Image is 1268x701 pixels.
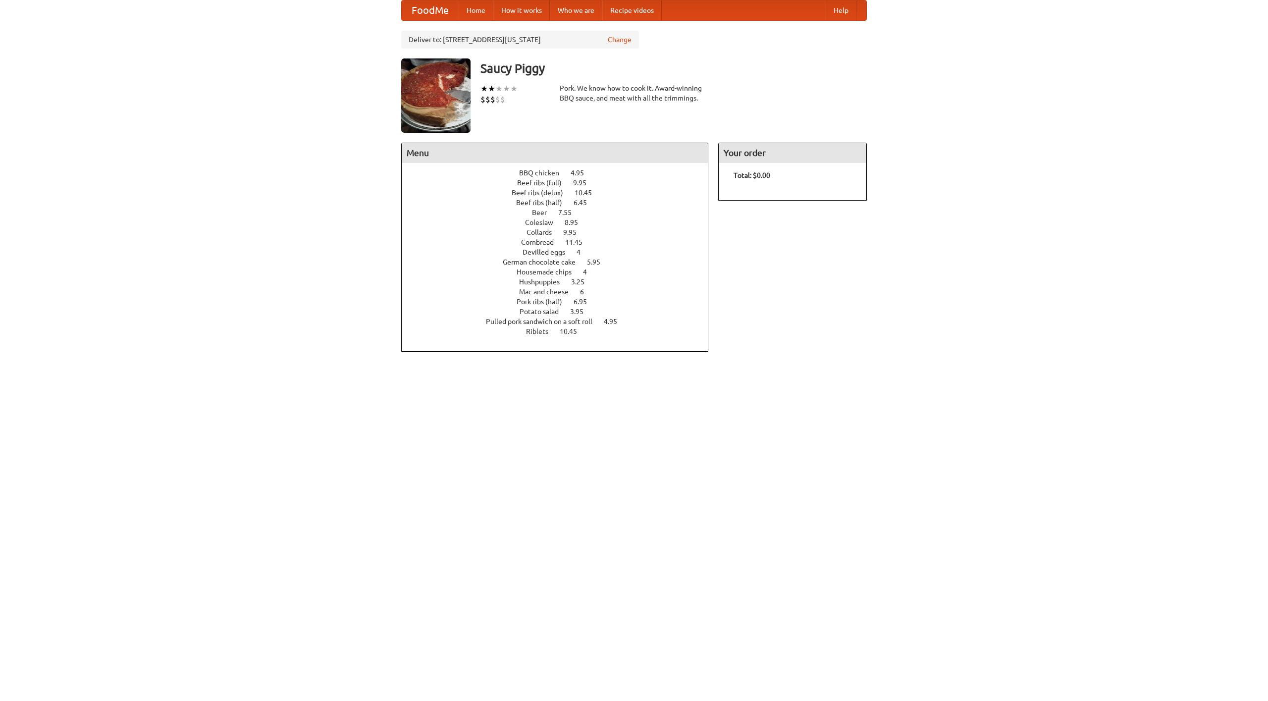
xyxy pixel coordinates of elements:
b: Total: $0.00 [734,171,770,179]
div: Pork. We know how to cook it. Award-winning BBQ sauce, and meat with all the trimmings. [560,83,708,103]
a: Who we are [550,0,602,20]
li: ★ [495,83,503,94]
h3: Saucy Piggy [480,58,867,78]
span: 6.45 [574,199,597,207]
span: Cornbread [521,238,564,246]
li: $ [500,94,505,105]
li: $ [495,94,500,105]
a: Beer 7.55 [532,209,590,216]
span: Pork ribs (half) [517,298,572,306]
li: $ [480,94,485,105]
span: Mac and cheese [519,288,579,296]
span: Pulled pork sandwich on a soft roll [486,318,602,325]
a: Pulled pork sandwich on a soft roll 4.95 [486,318,635,325]
span: 9.95 [563,228,586,236]
span: 10.45 [575,189,602,197]
span: Beef ribs (delux) [512,189,573,197]
span: 4.95 [571,169,594,177]
a: How it works [493,0,550,20]
a: Hushpuppies 3.25 [519,278,603,286]
a: BBQ chicken 4.95 [519,169,602,177]
a: Change [608,35,632,45]
a: Devilled eggs 4 [523,248,599,256]
span: Devilled eggs [523,248,575,256]
span: Beef ribs (half) [516,199,572,207]
a: Riblets 10.45 [526,327,595,335]
a: Coleslaw 8.95 [525,218,596,226]
li: ★ [480,83,488,94]
span: 6 [580,288,594,296]
span: 9.95 [573,179,596,187]
li: ★ [488,83,495,94]
li: ★ [510,83,518,94]
a: Collards 9.95 [527,228,595,236]
span: Potato salad [520,308,569,316]
span: 3.25 [571,278,594,286]
a: Help [826,0,856,20]
a: FoodMe [402,0,459,20]
span: 4 [577,248,590,256]
span: Riblets [526,327,558,335]
a: Potato salad 3.95 [520,308,602,316]
span: Housemade chips [517,268,581,276]
span: BBQ chicken [519,169,569,177]
span: 4 [583,268,597,276]
a: Recipe videos [602,0,662,20]
span: 6.95 [574,298,597,306]
span: 10.45 [560,327,587,335]
a: Cornbread 11.45 [521,238,601,246]
a: Beef ribs (half) 6.45 [516,199,605,207]
span: 4.95 [604,318,627,325]
span: Beef ribs (full) [517,179,572,187]
li: ★ [503,83,510,94]
span: German chocolate cake [503,258,585,266]
img: angular.jpg [401,58,471,133]
span: 11.45 [565,238,592,246]
h4: Your order [719,143,866,163]
li: $ [490,94,495,105]
a: Home [459,0,493,20]
span: 3.95 [570,308,593,316]
a: Housemade chips 4 [517,268,605,276]
span: 8.95 [565,218,588,226]
span: 7.55 [558,209,581,216]
a: Mac and cheese 6 [519,288,602,296]
a: Beef ribs (full) 9.95 [517,179,605,187]
span: 5.95 [587,258,610,266]
span: Beer [532,209,557,216]
li: $ [485,94,490,105]
a: German chocolate cake 5.95 [503,258,619,266]
a: Pork ribs (half) 6.95 [517,298,605,306]
span: Coleslaw [525,218,563,226]
div: Deliver to: [STREET_ADDRESS][US_STATE] [401,31,639,49]
h4: Menu [402,143,708,163]
span: Hushpuppies [519,278,570,286]
span: Collards [527,228,562,236]
a: Beef ribs (delux) 10.45 [512,189,610,197]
